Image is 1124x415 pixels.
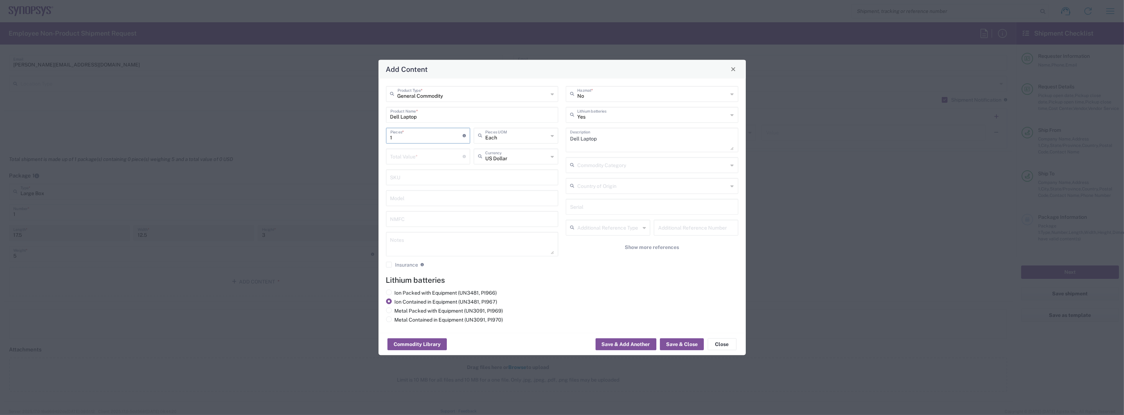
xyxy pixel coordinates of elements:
button: Close [728,64,738,74]
h4: Add Content [386,64,428,74]
label: Metal Packed with Equipment (UN3091, PI969) [386,307,503,314]
button: Save & Close [660,338,704,350]
label: Insurance [386,262,418,267]
h4: Lithium batteries [386,275,738,284]
button: Save & Add Another [596,338,656,350]
button: Close [708,338,737,350]
label: Metal Contained in Equipment (UN3091, PI970) [386,316,503,323]
span: Show more references [625,244,679,250]
label: Ion Packed with Equipment (UN3481, PI966) [386,289,497,296]
button: Commodity Library [387,338,447,350]
label: Ion Contained in Equipment (UN3481, PI967) [386,298,497,305]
